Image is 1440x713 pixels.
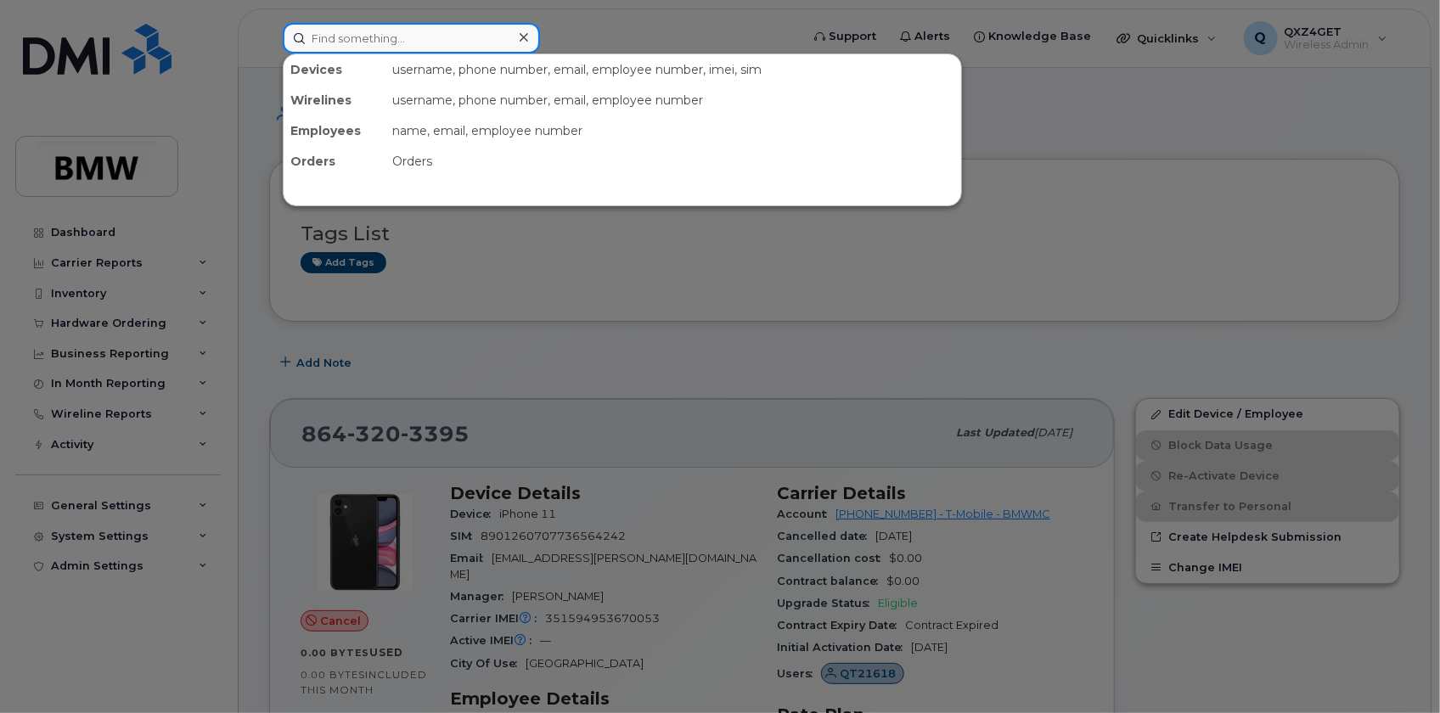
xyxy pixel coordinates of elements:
[385,115,961,146] div: name, email, employee number
[284,146,385,177] div: Orders
[284,54,385,85] div: Devices
[385,54,961,85] div: username, phone number, email, employee number, imei, sim
[284,85,385,115] div: Wirelines
[385,146,961,177] div: Orders
[385,85,961,115] div: username, phone number, email, employee number
[284,115,385,146] div: Employees
[1366,639,1427,700] iframe: Messenger Launcher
